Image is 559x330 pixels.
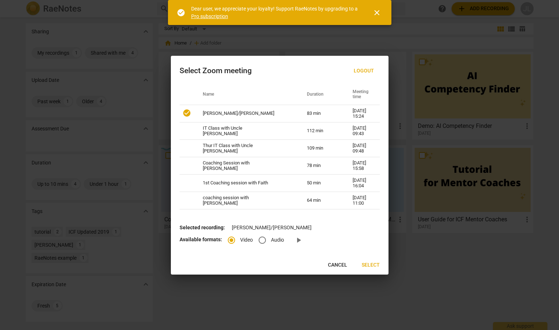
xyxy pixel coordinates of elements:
[271,236,284,244] span: Audio
[290,231,307,249] a: Preview
[344,175,380,192] td: [DATE] 16:04
[180,66,252,75] div: Select Zoom meeting
[298,105,344,122] td: 83 min
[298,192,344,209] td: 64 min
[228,237,290,242] div: File type
[348,64,380,78] button: Logout
[373,8,381,17] span: close
[298,175,344,192] td: 50 min
[328,262,347,269] span: Cancel
[322,259,353,272] button: Cancel
[240,236,253,244] span: Video
[177,8,185,17] span: check_circle
[356,259,386,272] button: Select
[194,175,298,192] td: 1st Coaching session with Faith
[362,262,380,269] span: Select
[368,4,386,21] button: Close
[180,237,222,242] b: Available formats:
[182,109,191,117] span: check_circle
[344,192,380,209] td: [DATE] 11:00
[194,157,298,175] td: Coaching Session with [PERSON_NAME]
[344,105,380,122] td: [DATE] 15:24
[191,5,359,20] div: Dear user, we appreciate your loyalty! Support RaeNotes by upgrading to a
[194,192,298,209] td: coaching session with [PERSON_NAME]
[344,85,380,105] th: Meeting time
[191,13,228,19] a: Pro subscription
[194,105,298,122] td: [PERSON_NAME]/[PERSON_NAME]
[344,157,380,175] td: [DATE] 15:58
[294,236,303,245] span: play_arrow
[298,157,344,175] td: 78 min
[298,85,344,105] th: Duration
[180,224,380,231] p: [PERSON_NAME]/[PERSON_NAME]
[354,67,374,75] span: Logout
[344,122,380,140] td: [DATE] 09:43
[194,140,298,157] td: Thur IT Class with Uncle [PERSON_NAME]
[194,85,298,105] th: Name
[180,225,225,230] b: Selected recording:
[298,122,344,140] td: 112 min
[298,140,344,157] td: 109 min
[194,122,298,140] td: IT Class with Uncle [PERSON_NAME]
[344,140,380,157] td: [DATE] 09:48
